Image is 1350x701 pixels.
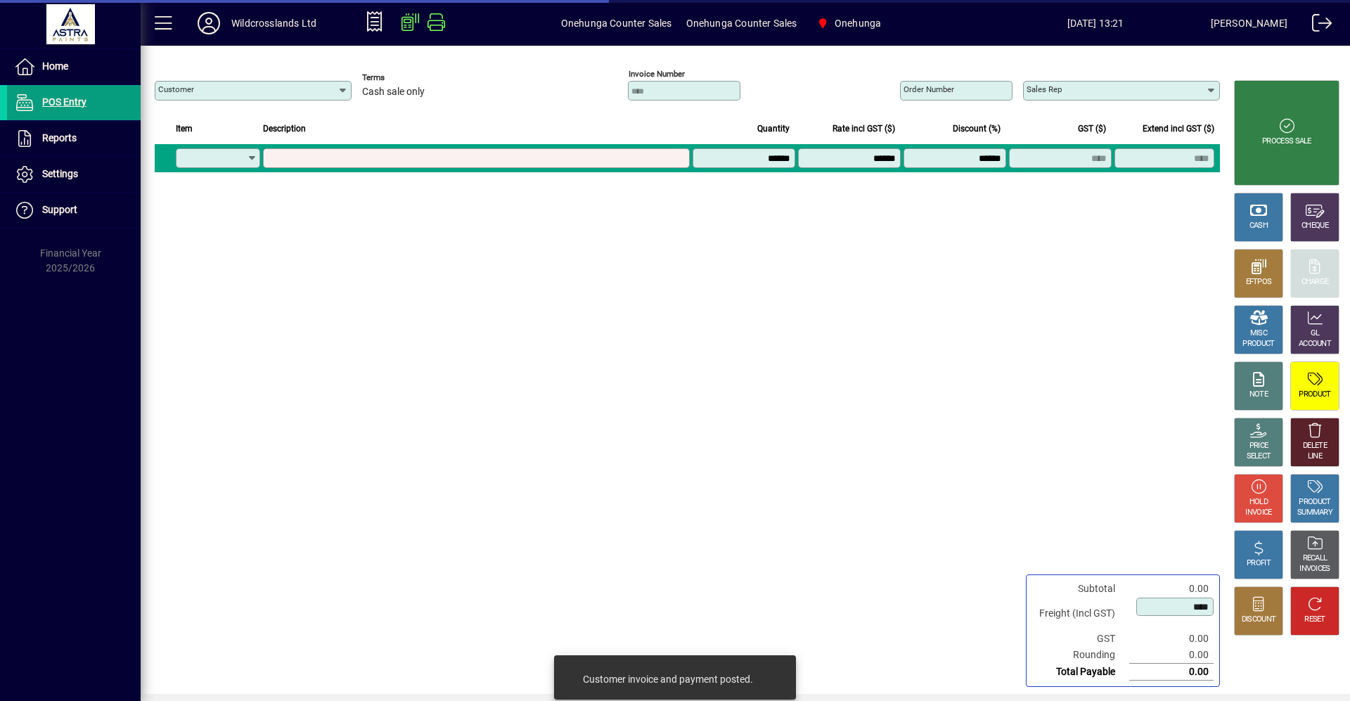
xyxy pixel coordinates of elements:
span: Description [263,121,306,136]
div: SELECT [1247,451,1271,462]
span: Settings [42,168,78,179]
span: Quantity [757,121,790,136]
span: POS Entry [42,96,86,108]
span: Onehunga [835,12,881,34]
span: Item [176,121,193,136]
a: Support [7,193,141,228]
td: 0.00 [1129,581,1214,597]
span: Discount (%) [953,121,1001,136]
span: Support [42,204,77,215]
mat-label: Sales rep [1027,84,1062,94]
span: Home [42,60,68,72]
div: MISC [1250,328,1267,339]
td: Total Payable [1032,664,1129,681]
div: NOTE [1249,390,1268,400]
span: GST ($) [1078,121,1106,136]
div: RECALL [1303,553,1327,564]
div: Customer invoice and payment posted. [583,672,753,686]
a: Settings [7,157,141,192]
td: Freight (Incl GST) [1032,597,1129,631]
td: 0.00 [1129,664,1214,681]
span: Rate incl GST ($) [832,121,895,136]
div: PRICE [1249,441,1268,451]
td: Rounding [1032,647,1129,664]
div: RESET [1304,615,1325,625]
div: SUMMARY [1297,508,1332,518]
span: Onehunga [811,11,887,36]
div: PRODUCT [1299,497,1330,508]
div: CHARGE [1301,277,1329,288]
td: 0.00 [1129,631,1214,647]
mat-label: Order number [904,84,954,94]
span: [DATE] 13:21 [980,12,1210,34]
td: Subtotal [1032,581,1129,597]
span: Terms [362,73,446,82]
div: Wildcrosslands Ltd [231,12,316,34]
div: PROCESS SALE [1262,136,1311,147]
div: DELETE [1303,441,1327,451]
a: Reports [7,121,141,156]
mat-label: Customer [158,84,194,94]
mat-label: Invoice number [629,69,685,79]
span: Extend incl GST ($) [1143,121,1214,136]
div: EFTPOS [1246,277,1272,288]
div: CASH [1249,221,1268,231]
div: INVOICE [1245,508,1271,518]
a: Home [7,49,141,84]
span: Onehunga Counter Sales [561,12,672,34]
a: Logout [1301,3,1332,49]
span: Cash sale only [362,86,425,98]
td: GST [1032,631,1129,647]
div: PRODUCT [1242,339,1274,349]
span: Onehunga Counter Sales [686,12,797,34]
div: ACCOUNT [1299,339,1331,349]
div: INVOICES [1299,564,1330,574]
div: DISCOUNT [1242,615,1275,625]
button: Profile [186,11,231,36]
div: PRODUCT [1299,390,1330,400]
div: GL [1311,328,1320,339]
div: PROFIT [1247,558,1271,569]
td: 0.00 [1129,647,1214,664]
div: CHEQUE [1301,221,1328,231]
div: HOLD [1249,497,1268,508]
div: LINE [1308,451,1322,462]
span: Reports [42,132,77,143]
div: [PERSON_NAME] [1211,12,1287,34]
